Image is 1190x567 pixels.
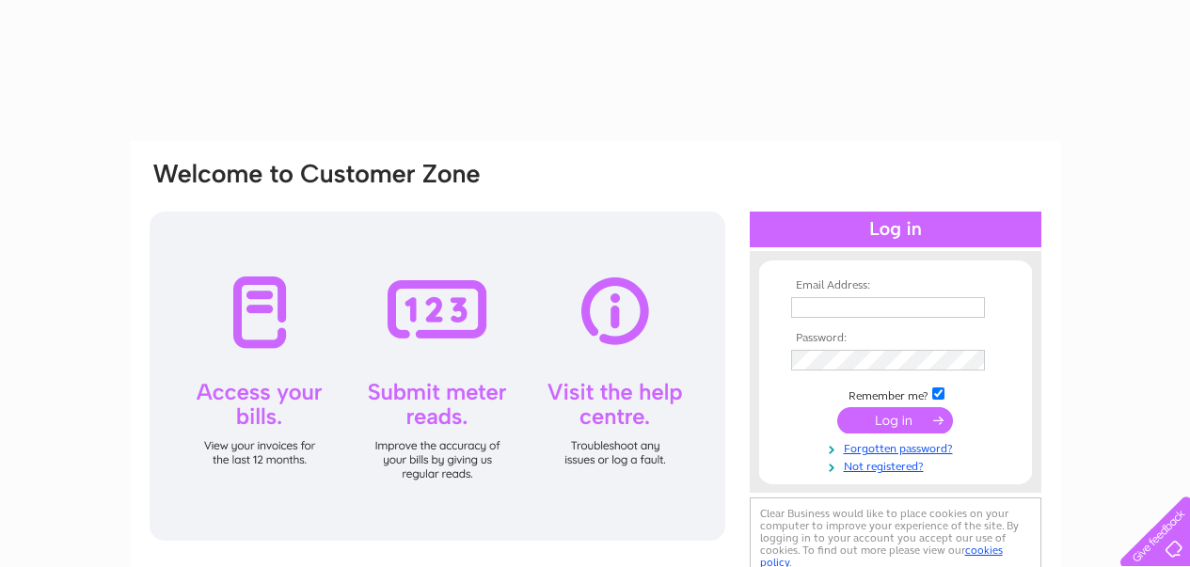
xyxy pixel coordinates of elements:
[837,407,953,433] input: Submit
[786,332,1005,345] th: Password:
[791,456,1005,474] a: Not registered?
[786,385,1005,403] td: Remember me?
[786,279,1005,292] th: Email Address:
[791,438,1005,456] a: Forgotten password?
